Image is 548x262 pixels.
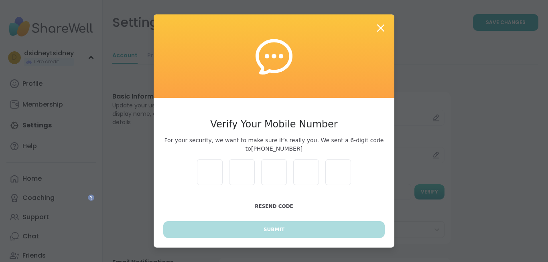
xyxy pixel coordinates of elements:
button: Resend Code [163,198,385,215]
span: Resend Code [255,204,293,209]
iframe: Spotlight [88,194,94,201]
span: Submit [264,226,284,233]
button: Submit [163,221,385,238]
h3: Verify Your Mobile Number [163,117,385,131]
span: For your security, we want to make sure it’s really you. We sent a 6-digit code to [PHONE_NUMBER] [163,136,385,153]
